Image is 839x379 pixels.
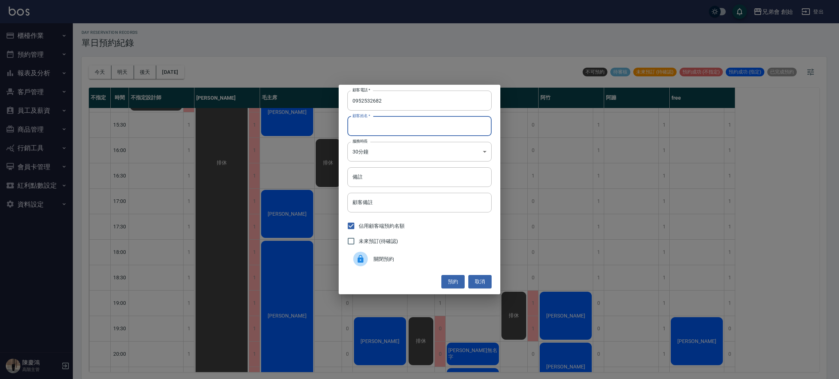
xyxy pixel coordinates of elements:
[374,255,486,263] span: 關閉預約
[359,238,398,245] span: 未來預訂(待確認)
[347,142,492,161] div: 30分鐘
[352,113,370,119] label: 顧客姓名
[441,275,465,288] button: 預約
[352,139,368,144] label: 服務時長
[347,249,492,269] div: 關閉預約
[359,222,405,230] span: 佔用顧客端預約名額
[468,275,492,288] button: 取消
[352,87,370,93] label: 顧客電話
